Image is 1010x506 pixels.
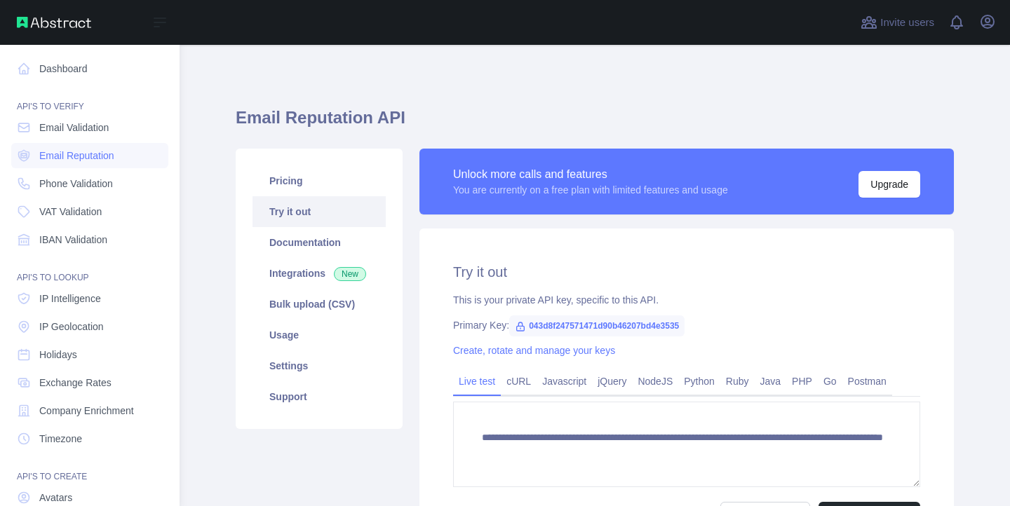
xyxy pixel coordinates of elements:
span: Holidays [39,348,77,362]
div: This is your private API key, specific to this API. [453,293,920,307]
span: IP Intelligence [39,292,101,306]
a: Pricing [252,165,386,196]
span: Email Validation [39,121,109,135]
span: Avatars [39,491,72,505]
a: Try it out [252,196,386,227]
span: IP Geolocation [39,320,104,334]
a: Timezone [11,426,168,451]
div: You are currently on a free plan with limited features and usage [453,183,728,197]
img: Abstract API [17,17,91,28]
a: Go [818,370,842,392]
span: Invite users [880,15,934,31]
h1: Email Reputation API [236,107,954,140]
a: Dashboard [11,56,168,81]
a: Integrations New [252,258,386,289]
button: Invite users [858,11,937,34]
div: Unlock more calls and features [453,166,728,183]
a: Javascript [537,370,592,392]
a: NodeJS [632,370,678,392]
a: Exchange Rates [11,370,168,395]
a: Holidays [11,342,168,367]
a: cURL [501,370,537,392]
a: Usage [252,320,386,350]
a: Settings [252,350,386,381]
a: IP Intelligence [11,286,168,311]
span: VAT Validation [39,205,102,219]
a: PHP [786,370,818,392]
span: Timezone [39,432,82,446]
a: IP Geolocation [11,314,168,339]
a: Postman [842,370,892,392]
h2: Try it out [453,262,920,282]
span: 043d8f247571471d90b46207bd4e3535 [509,315,685,336]
span: Phone Validation [39,177,113,191]
button: Upgrade [858,171,920,198]
a: Email Reputation [11,143,168,168]
a: Email Validation [11,115,168,140]
span: New [334,267,366,281]
a: Ruby [720,370,755,392]
a: Phone Validation [11,171,168,196]
span: IBAN Validation [39,233,107,247]
a: Documentation [252,227,386,258]
a: Java [755,370,787,392]
div: API'S TO VERIFY [11,84,168,112]
span: Company Enrichment [39,404,134,418]
span: Exchange Rates [39,376,112,390]
a: Bulk upload (CSV) [252,289,386,320]
a: VAT Validation [11,199,168,224]
a: Python [678,370,720,392]
div: API'S TO CREATE [11,454,168,482]
a: Live test [453,370,501,392]
a: jQuery [592,370,632,392]
a: Company Enrichment [11,398,168,423]
a: Support [252,381,386,412]
a: Create, rotate and manage your keys [453,345,615,356]
a: IBAN Validation [11,227,168,252]
span: Email Reputation [39,149,114,163]
div: API'S TO LOOKUP [11,255,168,283]
div: Primary Key: [453,318,920,332]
